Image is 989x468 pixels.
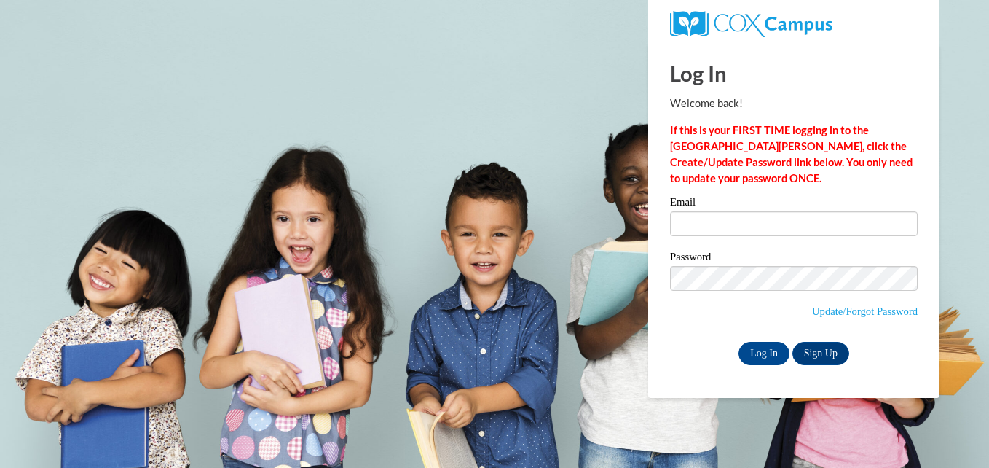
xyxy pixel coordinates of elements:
[670,197,918,211] label: Email
[670,251,918,266] label: Password
[670,95,918,112] p: Welcome back!
[670,11,832,37] img: COX Campus
[812,305,918,317] a: Update/Forgot Password
[670,17,832,29] a: COX Campus
[670,124,913,184] strong: If this is your FIRST TIME logging in to the [GEOGRAPHIC_DATA][PERSON_NAME], click the Create/Upd...
[792,342,849,365] a: Sign Up
[738,342,789,365] input: Log In
[670,58,918,88] h1: Log In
